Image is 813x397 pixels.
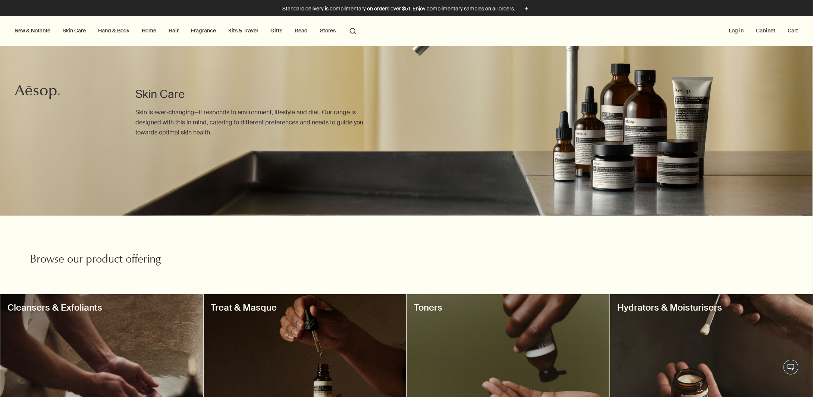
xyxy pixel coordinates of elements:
svg: Aesop [15,85,60,99]
h3: Toners [414,302,602,314]
a: Hand & Body [97,26,131,35]
a: Home [140,26,158,35]
h1: Skin Care [135,87,377,102]
nav: primary [13,16,360,46]
h3: Hydrators & Moisturisers [618,302,806,314]
button: Cart [787,26,800,35]
button: Standard delivery is complimentary on orders over $51. Enjoy complimentary samples on all orders. [282,4,531,13]
h3: Treat & Masque [211,302,399,314]
a: Skin Care [61,26,87,35]
a: Read [293,26,309,35]
h3: Cleansers & Exfoliants [8,302,196,314]
a: Cabinet [755,26,777,35]
p: Skin is ever-changing—it responds to environment, lifestyle and diet. Our range is designed with ... [135,107,377,138]
a: Gifts [269,26,284,35]
button: New & Notable [13,26,52,35]
h2: Browse our product offering [30,253,281,268]
a: Fragrance [189,26,217,35]
a: Aesop [13,83,62,103]
button: Live Assistance [784,360,798,375]
a: Kits & Travel [227,26,260,35]
p: Standard delivery is complimentary on orders over $51. Enjoy complimentary samples on all orders. [282,5,515,13]
nav: supplementary [728,16,800,46]
button: Log in [728,26,745,35]
button: Stores [318,26,337,35]
button: Open search [346,23,360,38]
a: Hair [167,26,180,35]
